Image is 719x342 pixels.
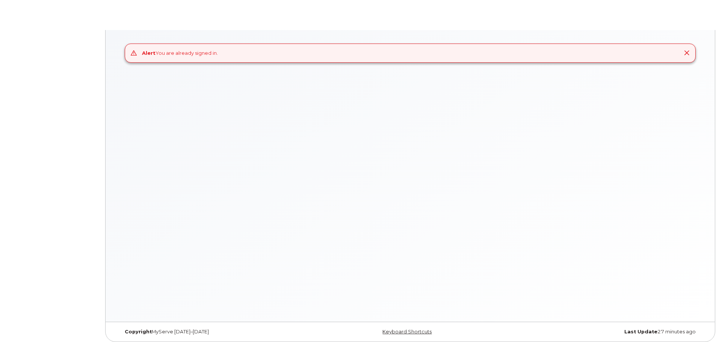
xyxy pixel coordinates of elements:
[507,329,701,335] div: 27 minutes ago
[119,329,313,335] div: MyServe [DATE]–[DATE]
[125,329,152,334] strong: Copyright
[142,50,156,56] strong: Alert
[382,329,432,334] a: Keyboard Shortcuts
[624,329,657,334] strong: Last Update
[142,50,218,57] div: You are already signed in.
